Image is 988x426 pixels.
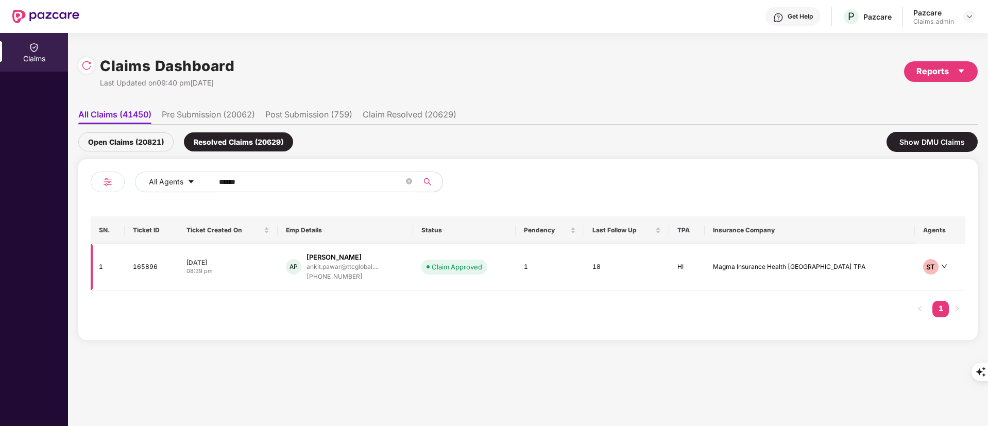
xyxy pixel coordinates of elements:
[848,10,855,23] span: P
[915,216,965,244] th: Agents
[592,226,653,234] span: Last Follow Up
[773,12,783,23] img: svg+xml;base64,PHN2ZyBpZD0iSGVscC0zMngzMiIgeG1sbnM9Imh0dHA6Ly93d3cudzMub3JnLzIwMDAvc3ZnIiB3aWR0aD...
[965,12,974,21] img: svg+xml;base64,PHN2ZyBpZD0iRHJvcGRvd24tMzJ4MzIiIHhtbG5zPSJodHRwOi8vd3d3LnczLm9yZy8yMDAwL3N2ZyIgd2...
[12,10,79,23] img: New Pazcare Logo
[178,216,278,244] th: Ticket Created On
[913,8,954,18] div: Pazcare
[516,216,584,244] th: Pendency
[788,12,813,21] div: Get Help
[913,18,954,26] div: Claims_admin
[524,226,568,234] span: Pendency
[186,226,262,234] span: Ticket Created On
[584,216,669,244] th: Last Follow Up
[29,42,39,53] img: svg+xml;base64,PHN2ZyBpZD0iQ2xhaW0iIHhtbG5zPSJodHRwOi8vd3d3LnczLm9yZy8yMDAwL3N2ZyIgd2lkdGg9IjIwIi...
[863,12,892,22] div: Pazcare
